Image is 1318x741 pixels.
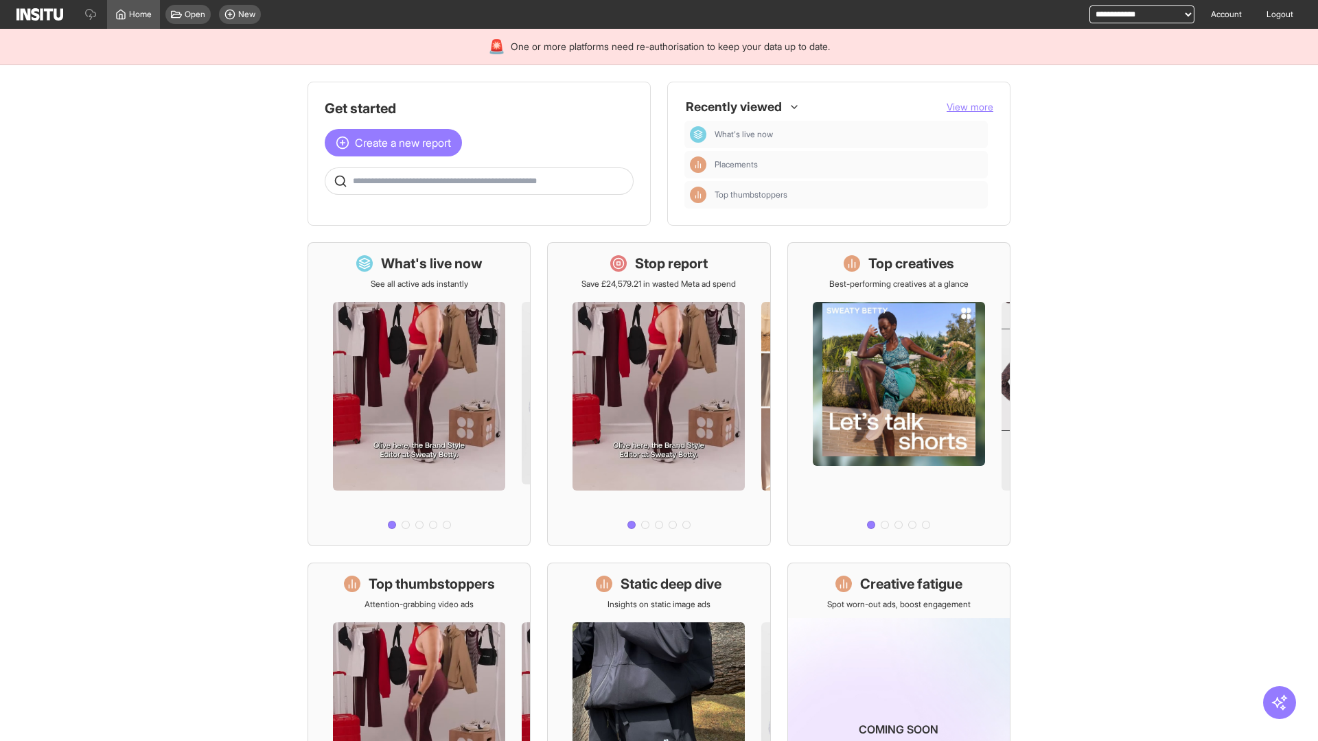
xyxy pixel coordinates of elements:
[488,37,505,56] div: 🚨
[621,574,721,593] h1: Static deep dive
[690,126,706,143] div: Dashboard
[325,99,634,118] h1: Get started
[129,9,152,20] span: Home
[715,129,982,140] span: What's live now
[715,159,758,170] span: Placements
[238,9,255,20] span: New
[185,9,205,20] span: Open
[715,129,773,140] span: What's live now
[947,100,993,114] button: View more
[16,8,63,21] img: Logo
[547,242,770,546] a: Stop reportSave £24,579.21 in wasted Meta ad spend
[715,159,982,170] span: Placements
[381,254,483,273] h1: What's live now
[715,189,787,200] span: Top thumbstoppers
[308,242,531,546] a: What's live nowSee all active ads instantly
[787,242,1010,546] a: Top creativesBest-performing creatives at a glance
[511,40,830,54] span: One or more platforms need re-authorisation to keep your data up to date.
[947,101,993,113] span: View more
[365,599,474,610] p: Attention-grabbing video ads
[715,189,982,200] span: Top thumbstoppers
[608,599,710,610] p: Insights on static image ads
[868,254,954,273] h1: Top creatives
[690,187,706,203] div: Insights
[371,279,468,290] p: See all active ads instantly
[355,134,451,151] span: Create a new report
[829,279,969,290] p: Best-performing creatives at a glance
[369,574,495,593] h1: Top thumbstoppers
[635,254,708,273] h1: Stop report
[325,129,462,156] button: Create a new report
[690,156,706,173] div: Insights
[581,279,736,290] p: Save £24,579.21 in wasted Meta ad spend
